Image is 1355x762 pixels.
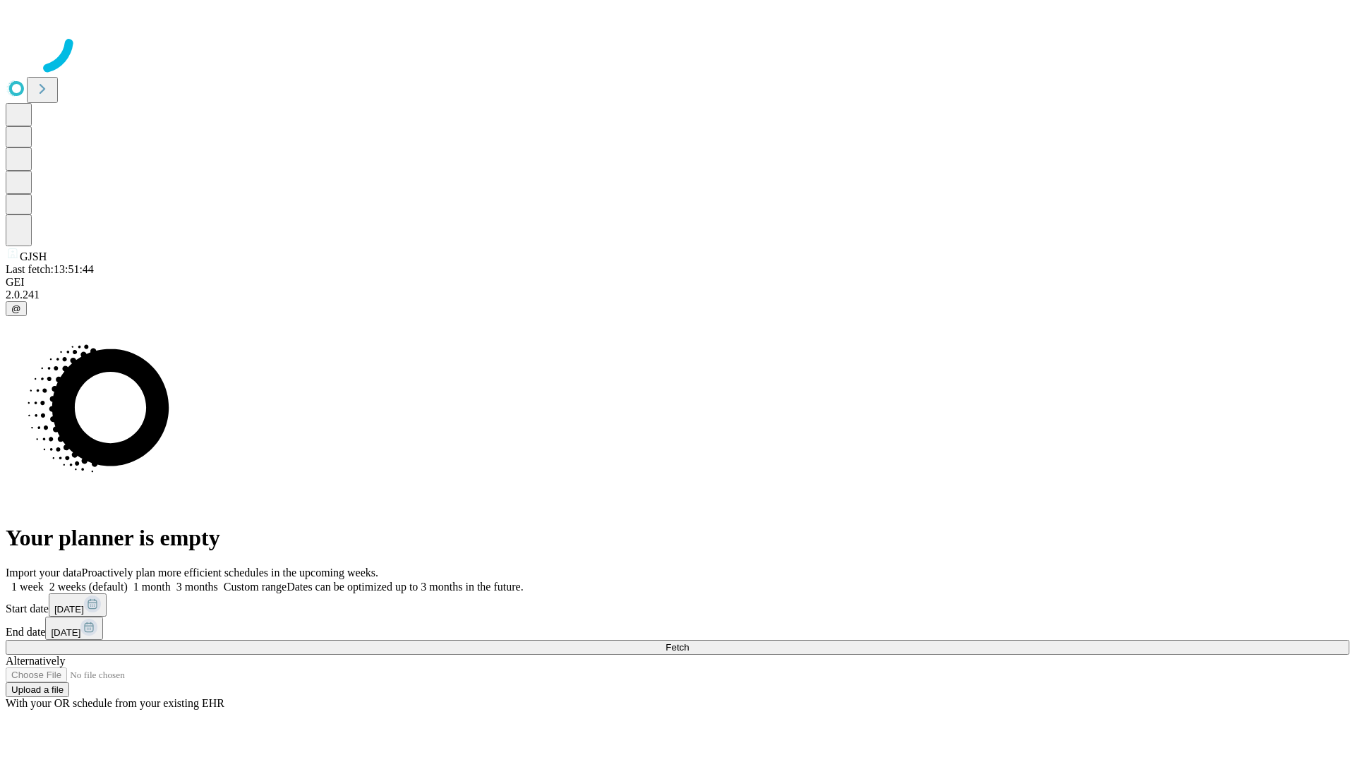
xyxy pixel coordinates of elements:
[6,276,1349,289] div: GEI
[176,581,218,593] span: 3 months
[133,581,171,593] span: 1 month
[6,682,69,697] button: Upload a file
[6,640,1349,655] button: Fetch
[6,617,1349,640] div: End date
[287,581,523,593] span: Dates can be optimized up to 3 months in the future.
[6,567,82,579] span: Import your data
[666,642,689,653] span: Fetch
[6,263,94,275] span: Last fetch: 13:51:44
[224,581,287,593] span: Custom range
[49,581,128,593] span: 2 weeks (default)
[6,655,65,667] span: Alternatively
[6,301,27,316] button: @
[11,581,44,593] span: 1 week
[82,567,378,579] span: Proactively plan more efficient schedules in the upcoming weeks.
[20,250,47,262] span: GJSH
[6,289,1349,301] div: 2.0.241
[6,593,1349,617] div: Start date
[51,627,80,638] span: [DATE]
[6,525,1349,551] h1: Your planner is empty
[11,303,21,314] span: @
[49,593,107,617] button: [DATE]
[45,617,103,640] button: [DATE]
[54,604,84,615] span: [DATE]
[6,697,224,709] span: With your OR schedule from your existing EHR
